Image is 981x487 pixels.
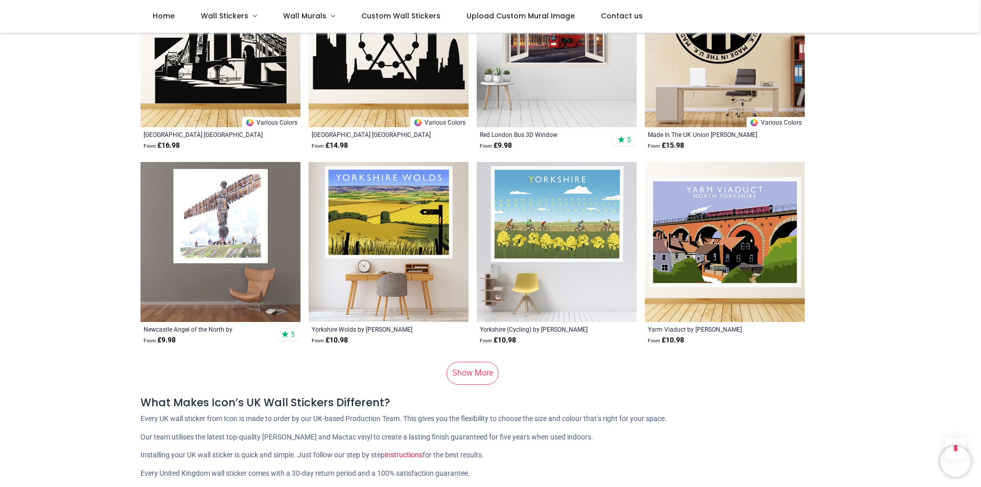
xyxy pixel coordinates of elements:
span: Custom Wall Stickers [361,11,440,21]
h4: What Makes Icon’s UK Wall Stickers Different? [141,395,840,410]
p: Installing your UK wall sticker is quick and simple. Just follow our step by step for the best re... [141,450,840,460]
span: 5 [291,330,295,339]
span: From [312,143,324,149]
a: instructions [385,451,423,459]
a: Various Colors [746,117,805,127]
span: Contact us [601,11,643,21]
img: Color Wheel [245,118,254,127]
p: Our team utilises the latest top-quality [PERSON_NAME] and Mactac vinyl to create a lasting finis... [141,432,840,443]
a: Yorkshire Wolds by [PERSON_NAME] [312,325,435,333]
strong: £ 16.98 [144,141,180,151]
span: Upload Custom Mural Image [466,11,575,21]
img: Yorkshire (Cycling) Wall Sticker by Richard O'Neill [477,162,637,322]
span: From [480,338,492,343]
a: Yorkshire (Cycling) by [PERSON_NAME] [480,325,603,333]
a: Various Colors [242,117,300,127]
img: Newcastle Angel of the North Wall Sticker by Richard Briggs [141,162,300,322]
span: From [480,143,492,149]
img: Color Wheel [750,118,759,127]
a: [GEOGRAPHIC_DATA] [GEOGRAPHIC_DATA] Union Jack [144,130,267,138]
p: Every United Kingdom wall sticker comes with a 30-day return period and a 100% satisfaction guara... [141,469,840,479]
strong: £ 9.98 [144,335,176,345]
p: Every UK wall sticker from Icon is made to order by our UK-based Production Team. This gives you ... [141,414,840,424]
img: Color Wheel [413,118,423,127]
span: From [312,338,324,343]
iframe: Brevo live chat [940,446,971,477]
span: From [648,143,660,149]
span: From [144,338,156,343]
strong: £ 10.98 [480,335,516,345]
strong: £ 15.98 [648,141,684,151]
span: Home [153,11,175,21]
strong: £ 9.98 [480,141,512,151]
a: [GEOGRAPHIC_DATA] [GEOGRAPHIC_DATA] [GEOGRAPHIC_DATA] [312,130,435,138]
span: From [144,143,156,149]
img: Yarm Viaduct Wall Sticker by Richard O'Neill [645,162,805,322]
span: 5 [627,135,631,144]
a: Show More [447,362,499,384]
span: From [648,338,660,343]
a: Newcastle Angel of the North by [PERSON_NAME] [144,325,267,333]
a: Made In The UK Union [PERSON_NAME] [648,130,771,138]
strong: £ 10.98 [648,335,684,345]
a: Red London Bus 3D Window [480,130,603,138]
img: Yorkshire Wolds Wall Sticker by Richard O'Neill [309,162,469,322]
span: Wall Murals [283,11,326,21]
span: Wall Stickers [201,11,248,21]
strong: £ 10.98 [312,335,348,345]
a: Yarm Viaduct by [PERSON_NAME] [648,325,771,333]
strong: £ 14.98 [312,141,348,151]
a: Various Colors [410,117,469,127]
